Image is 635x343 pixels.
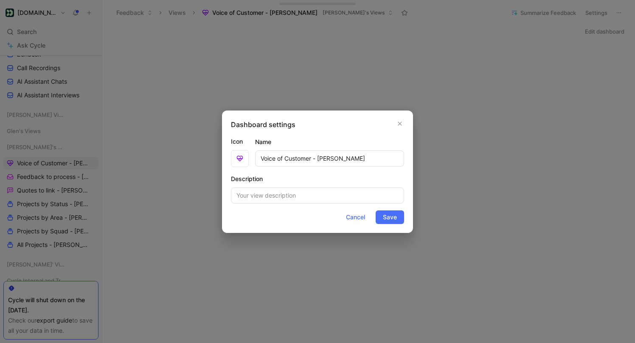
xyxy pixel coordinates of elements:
h2: Dashboard settings [231,119,295,130]
h2: Name [255,137,271,147]
button: Save [376,210,404,224]
input: Your view description [231,187,404,204]
button: Cancel [339,210,372,224]
span: Save [383,212,397,222]
h2: Description [231,174,263,184]
span: Cancel [346,212,365,222]
input: Your view name [255,150,404,167]
label: Icon [231,136,249,147]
